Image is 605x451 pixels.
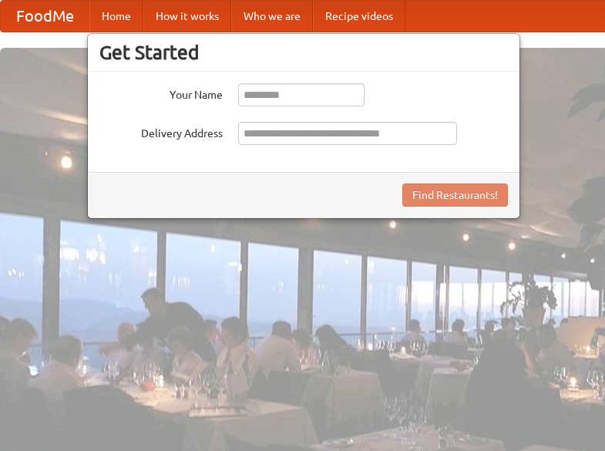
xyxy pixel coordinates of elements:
[99,83,223,103] label: Your Name
[143,1,231,32] a: How it works
[1,1,89,32] a: FoodMe
[313,1,405,32] a: Recipe videos
[99,122,223,141] label: Delivery Address
[89,1,143,32] a: Home
[231,1,313,32] a: Who we are
[99,41,508,64] h3: Get Started
[402,183,508,207] button: Find Restaurants!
